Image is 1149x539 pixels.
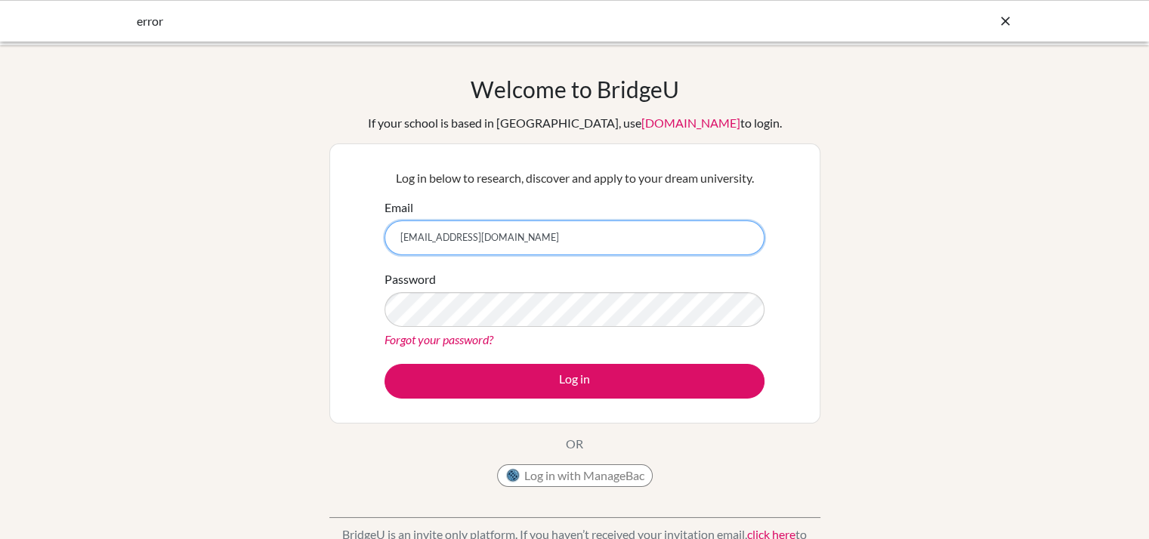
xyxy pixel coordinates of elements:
label: Email [385,199,413,217]
h1: Welcome to BridgeU [471,75,679,103]
a: [DOMAIN_NAME] [641,115,740,130]
a: Forgot your password? [385,332,493,346]
button: Log in with ManageBac [497,464,653,487]
p: OR [566,435,583,453]
div: error [137,12,786,30]
label: Password [385,270,436,288]
button: Log in [385,364,764,399]
p: Log in below to research, discover and apply to your dream university. [385,169,764,187]
div: If your school is based in [GEOGRAPHIC_DATA], use to login. [368,114,782,132]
